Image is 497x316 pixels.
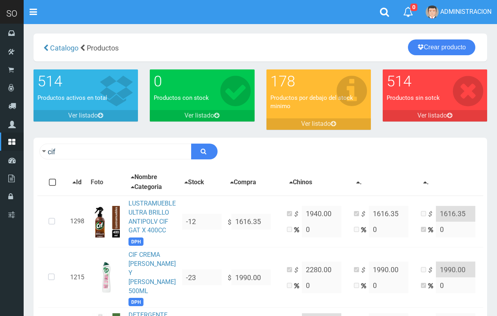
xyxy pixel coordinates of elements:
button: Categoria [128,182,164,192]
span: ADMINISTRACION [440,8,491,15]
td: 1298 [67,196,87,247]
td: $ [225,196,284,247]
i: $ [294,266,302,275]
span: Productos [87,44,119,52]
i: $ [361,266,369,275]
a: Ver listado [266,118,371,130]
span: DPH [128,237,143,246]
img: ... [91,262,122,293]
a: Crear producto [408,39,475,55]
img: ... [93,206,119,237]
button: Compra [228,178,259,187]
button: Id [70,178,84,187]
a: CIF CREMA [PERSON_NAME] Y [PERSON_NAME] 500ML [128,251,176,294]
a: LUSTRAMUEBLE ULTRA BRILLO ANTIPOLV CIF GAT X 400CC [128,200,176,234]
a: Ver listado [383,110,487,122]
font: 178 [270,73,295,90]
img: User Image [426,6,439,19]
button: . [354,178,364,187]
i: $ [361,210,369,219]
button: Chinos [287,178,315,187]
a: Ver listado [34,110,138,122]
font: Productos por debajo del stock minimo [270,94,353,110]
i: $ [294,210,302,219]
td: $ [225,247,284,308]
button: . [421,178,431,187]
font: 514 [387,73,411,90]
a: Catalogo [48,44,78,52]
button: Stock [182,178,207,187]
button: Nombre [128,172,160,182]
i: $ [428,266,436,275]
span: 0 [410,4,417,11]
font: Ver listado [417,112,447,119]
span: DPH [128,298,143,306]
font: Ver listado [68,112,98,119]
font: Productos sin sotck [387,94,440,101]
font: Productos activos en total [37,94,107,101]
font: 514 [37,73,62,90]
td: 1215 [67,247,87,308]
font: 0 [154,73,162,90]
font: Ver listado [301,120,331,127]
a: Ver listado [150,110,254,122]
th: Foto [87,169,125,196]
span: Catalogo [50,44,78,52]
font: Ver listado [184,112,214,119]
input: Ingrese su busqueda [39,144,192,159]
i: $ [428,210,436,219]
font: Productos con stock [154,94,209,101]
